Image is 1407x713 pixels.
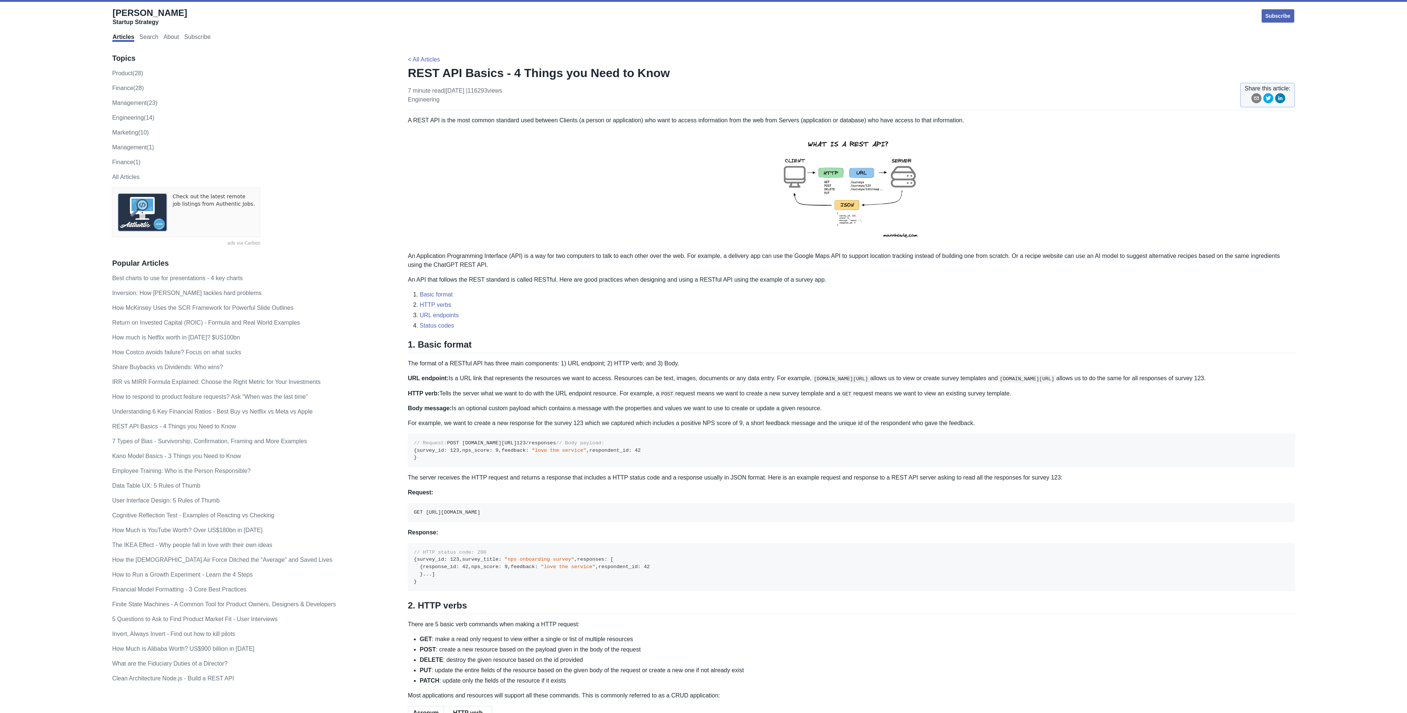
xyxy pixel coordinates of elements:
span: 42 [462,564,468,570]
a: Clean Architecture Node.js - Build a REST API [112,675,234,682]
a: Finance(1) [112,159,140,165]
strong: POST [420,646,436,653]
p: Is a URL link that represents the resources we want to access. Resources can be text, images, doc... [408,374,1295,383]
span: "love the service" [532,448,586,453]
strong: DELETE [420,657,443,663]
a: Check out the latest remote job listings from Authentic Jobs. [172,193,255,232]
span: , [498,448,501,453]
h3: Topics [112,54,392,63]
a: How much is Netflix worth in [DATE]? $US100bn [112,334,240,341]
a: Return on Invested Capital (ROIC) - Formula and Real World Examples [112,319,300,326]
span: : [526,448,529,453]
a: HTTP verbs [420,302,451,308]
code: [DOMAIN_NAME][URL] [998,375,1057,382]
a: IRR vs MIRR Formula Explained: Choose the Right Metric for Your Investments [112,379,320,385]
p: For example, we want to create a new response for the survey 123 which we captured which includes... [408,419,1295,428]
h2: 1. Basic format [408,339,1295,353]
span: : [604,557,607,562]
span: [PERSON_NAME] [112,8,187,18]
span: : [456,564,459,570]
a: How to respond to product feature requests? Ask “When was the last time” [112,394,307,400]
a: Cognitive Reflection Test - Examples of Reacting vs Checking [112,512,274,518]
a: User Interface Design: 5 Rules of Thumb [112,497,220,504]
span: { [414,448,417,453]
a: All Articles [112,174,139,180]
button: email [1251,93,1262,106]
button: twitter [1263,93,1273,106]
p: Is an optional custom payload which contains a message with the properties and values we want to ... [408,404,1295,413]
a: Status codes [420,322,454,329]
span: : [535,564,538,570]
p: 7 minute read | [DATE] [408,86,502,104]
strong: Body message: [408,405,452,411]
code: GET [840,390,853,398]
a: product(28) [112,70,143,76]
code: survey_id survey_title responses response_id nps_score feedback respondent_id ... [414,550,650,584]
span: 9 [505,564,508,570]
p: A REST API is the most common standard used between Clients (a person or application) who want to... [408,116,1295,125]
span: , [459,448,462,453]
span: 123 [517,440,525,446]
code: GET [URL][DOMAIN_NAME] [414,510,480,515]
a: How Much is Alibaba Worth? US$900 billion in [DATE] [112,646,254,652]
a: The IKEA Effect - Why people fall in love with their own ideas [112,542,272,548]
a: Inversion: How [PERSON_NAME] tackles hard problems [112,290,261,296]
div: Startup Strategy [112,19,187,26]
code: [DOMAIN_NAME][URL] [812,375,870,382]
a: Subscribe [184,34,211,42]
a: < All Articles [408,56,440,63]
a: Share Buybacks vs Dividends: Who wins? [112,364,223,370]
a: Finite State Machines - A Common Tool for Product Owners, Designers & Developers [112,601,336,607]
span: | 116293 views [466,87,502,94]
span: 9 [495,448,498,453]
a: Subscribe [1261,9,1295,23]
a: Search [139,34,158,42]
h1: REST API Basics - 4 Things you Need to Know [408,66,1295,80]
span: : [444,448,447,453]
span: : [629,448,632,453]
p: The server receives the HTTP request and returns a response that includes a HTTP status code and ... [408,473,1295,482]
span: "love the service" [541,564,596,570]
p: An API that follows the REST standard is called RESTful. Here are good practices when designing a... [408,275,1295,284]
a: What are the Fiduciary Duties of a Director? [112,660,227,667]
a: Management(1) [112,144,154,150]
a: finance(28) [112,85,144,91]
img: ads via Carbon [118,193,167,232]
span: , [459,557,462,562]
li: : update the entire fields of the resource based on the given body of the request or create a new... [420,666,1295,675]
span: { [420,564,423,570]
span: // Request: [414,440,447,446]
h3: Popular Articles [112,259,392,268]
span: : [444,557,447,562]
a: How Much is YouTube Worth? Over US$180bn in [DATE] [112,527,262,533]
img: rest-api [770,131,933,246]
span: , [508,564,511,570]
a: Best charts to use for presentations - 4 key charts [112,275,243,281]
p: There are 5 basic verb commands when making a HTTP request: [408,620,1295,629]
button: linkedin [1275,93,1285,106]
strong: URL endpoint: [408,375,449,381]
span: : [498,564,501,570]
span: } [414,579,417,584]
span: { [414,557,417,562]
span: ] [432,571,435,577]
a: Understanding 6 Key Financial Ratios - Best Buy vs Netflix vs Meta vs Apple [112,408,313,415]
a: engineering [408,96,439,103]
a: Data Table UX: 5 Rules of Thumb [112,482,200,489]
li: : make a read only request to view either a single or list of multiple resources [420,635,1295,644]
strong: PUT [420,667,432,673]
h2: 2. HTTP verbs [408,600,1295,614]
a: Basic format [420,291,453,298]
span: 42 [635,448,640,453]
a: Financial Model Formatting - 3 Core Best Practices [112,586,246,593]
a: How the [DEMOGRAPHIC_DATA] Air Force Ditched the "Average" and Saved Lives [112,557,332,563]
span: : [490,448,492,453]
strong: Response: [408,529,438,535]
span: : [498,557,501,562]
a: 7 Types of Bias - Survivorship, Confirmation, Framing and More Examples [112,438,307,444]
a: 5 Questions to Ask to Find Product Market Fit - User Interviews [112,616,277,622]
a: Kano Model Basics - 3 Things you Need to Know [112,453,241,459]
span: 123 [450,448,459,453]
a: How Costco avoids failure? Focus on what sucks [112,349,241,355]
a: About [164,34,179,42]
